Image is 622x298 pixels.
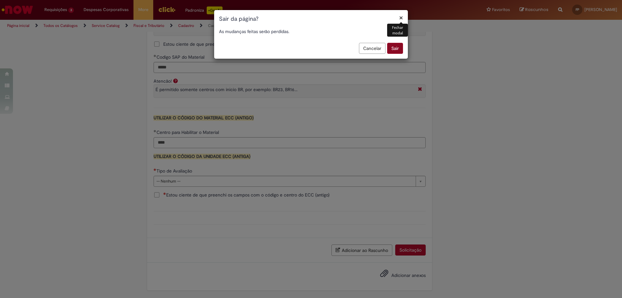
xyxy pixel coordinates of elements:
h1: Sair da página? [219,15,403,23]
button: Cancelar [359,43,386,54]
button: Fechar modal [399,14,403,21]
div: Fechar modal [387,24,408,37]
p: As mudanças feitas serão perdidas. [219,28,403,35]
button: Sair [387,43,403,54]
